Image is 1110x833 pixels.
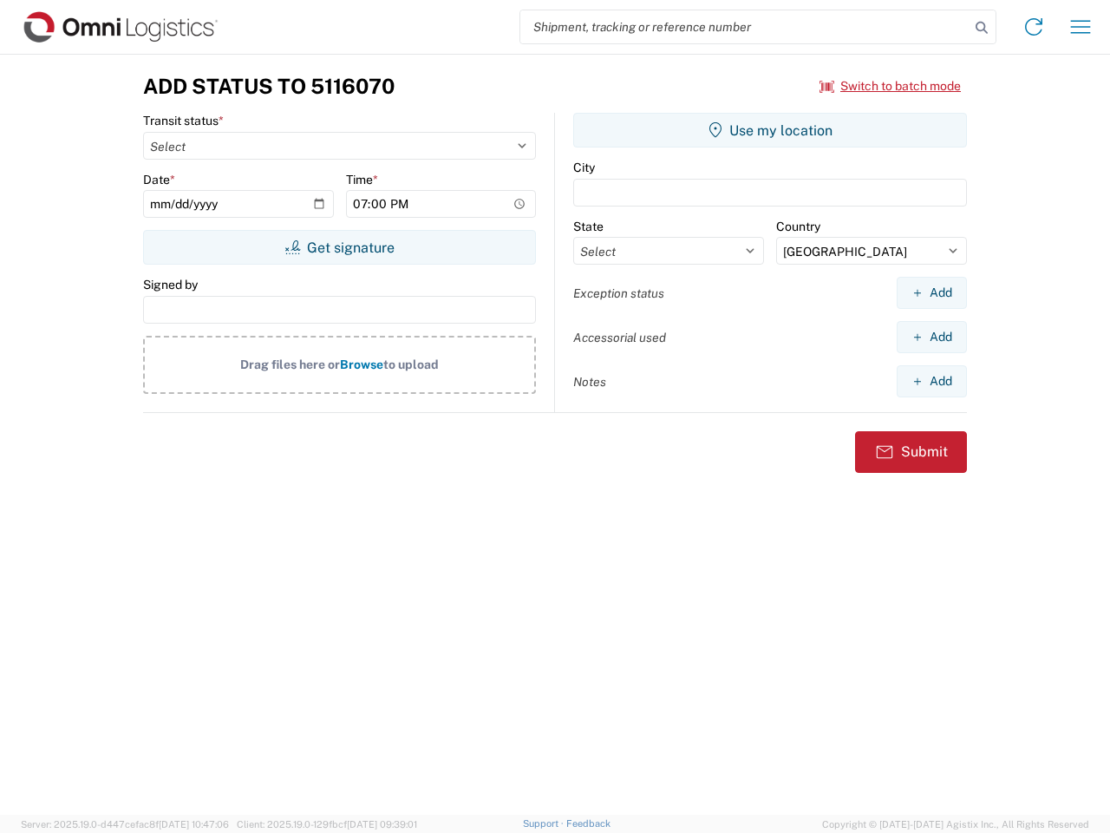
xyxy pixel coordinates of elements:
[143,230,536,265] button: Get signature
[143,113,224,128] label: Transit status
[897,365,967,397] button: Add
[346,172,378,187] label: Time
[573,219,604,234] label: State
[340,357,383,371] span: Browse
[573,374,606,390] label: Notes
[143,74,395,99] h3: Add Status to 5116070
[21,819,229,830] span: Server: 2025.19.0-d447cefac8f
[143,172,175,187] label: Date
[237,819,417,830] span: Client: 2025.19.0-129fbcf
[897,277,967,309] button: Add
[573,330,666,345] label: Accessorial used
[573,160,595,175] label: City
[819,72,961,101] button: Switch to batch mode
[523,818,566,829] a: Support
[159,819,229,830] span: [DATE] 10:47:06
[776,219,820,234] label: Country
[347,819,417,830] span: [DATE] 09:39:01
[897,321,967,353] button: Add
[383,357,439,371] span: to upload
[573,113,967,148] button: Use my location
[520,10,970,43] input: Shipment, tracking or reference number
[822,817,1089,832] span: Copyright © [DATE]-[DATE] Agistix Inc., All Rights Reserved
[573,285,664,301] label: Exception status
[143,277,198,292] label: Signed by
[240,357,340,371] span: Drag files here or
[566,818,610,829] a: Feedback
[855,431,967,473] button: Submit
